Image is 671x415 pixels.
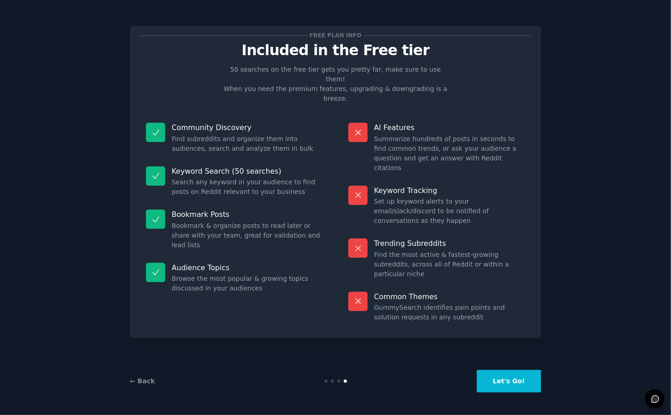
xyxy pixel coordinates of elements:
p: Keyword Search (50 searches) [172,166,323,176]
button: Let's Go! [477,370,541,392]
dd: Find subreddits and organize them into audiences, search and analyze them in bulk [172,134,323,153]
dd: Browse the most popular & growing topics discussed in your audiences [172,274,323,293]
p: 50 searches on the free tier gets you pretty far, make sure to use them! When you need the premiu... [220,65,451,103]
dd: Bookmark & organize posts to read later or share with your team, great for validation and lead lists [172,221,323,250]
dd: GummySearch identifies pain points and solution requests in any subreddit [374,303,525,322]
span: Free plan info [308,31,363,40]
p: Bookmark Posts [172,210,323,219]
p: Community Discovery [172,123,323,132]
a: ← Back [130,377,155,385]
dd: Search any keyword in your audience to find posts on Reddit relevant to your business [172,177,323,197]
p: AI Features [374,123,525,132]
p: Trending Subreddits [374,239,525,248]
p: Included in the Free tier [140,42,531,58]
p: Audience Topics [172,263,323,273]
dd: Summarize hundreds of posts in seconds to find common trends, or ask your audience a question and... [374,134,525,173]
p: Keyword Tracking [374,186,525,195]
p: Common Themes [374,292,525,301]
dd: Find the most active & fastest-growing subreddits, across all of Reddit or within a particular niche [374,250,525,279]
dd: Set up keyword alerts to your email/slack/discord to be notified of conversations as they happen [374,197,525,226]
